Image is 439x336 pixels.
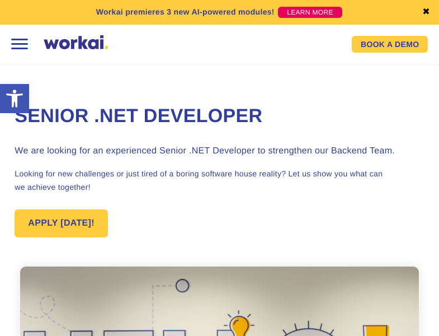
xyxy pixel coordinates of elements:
[15,167,424,194] p: Looking for new challenges or just tired of a boring software house reality? Let us show you what...
[422,8,430,17] a: ✖
[96,6,275,18] p: Workai premieres 3 new AI-powered modules!
[278,7,342,18] a: LEARN MORE
[15,209,108,237] a: APPLY [DATE]!
[15,104,424,129] h1: Senior .NET Developer
[15,144,424,158] h3: We are looking for an experienced Senior .NET Developer to strengthen our Backend Team.
[352,36,428,53] a: BOOK A DEMO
